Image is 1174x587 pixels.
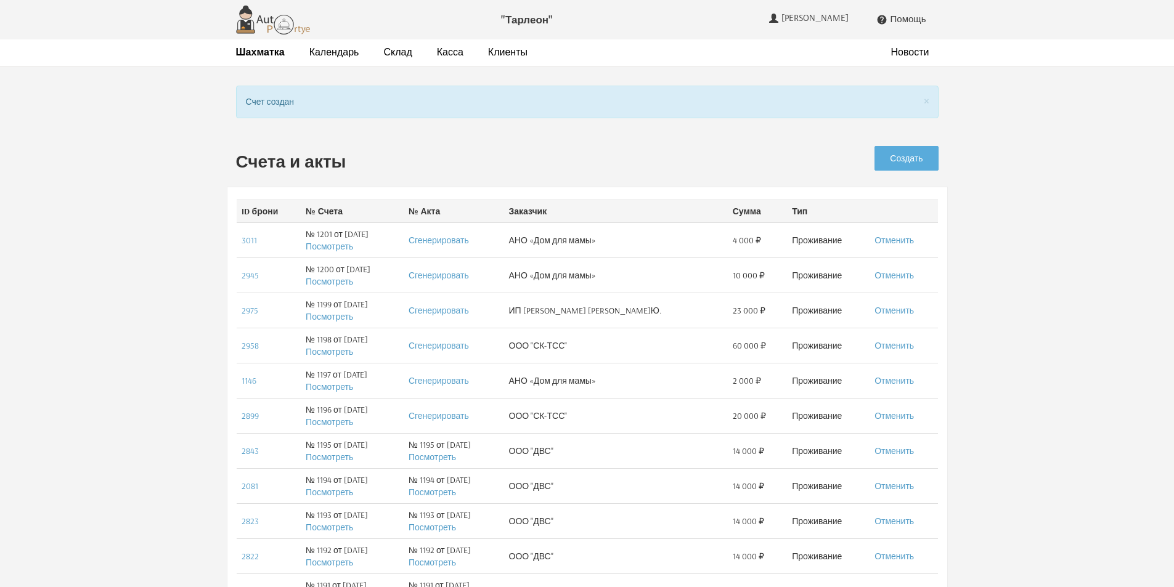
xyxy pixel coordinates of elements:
[306,451,353,463] a: Посмотреть
[924,94,929,107] button: Close
[301,503,404,538] td: № 1193 от [DATE]
[242,445,259,456] a: 2843
[301,538,404,573] td: № 1192 от [DATE]
[306,346,353,357] a: Посмотреть
[874,480,914,492] a: Отменить
[874,340,914,351] a: Отменить
[733,515,764,527] span: 14 000 ₽
[242,235,257,246] a: 3011
[733,269,765,281] span: 10 000 ₽
[787,538,870,573] td: Проживание
[242,270,259,281] a: 2945
[787,468,870,503] td: Проживание
[874,375,914,386] a: Отменить
[787,328,870,363] td: Проживание
[891,14,926,25] span: Помощь
[409,305,469,316] a: Сгенерировать
[874,270,914,281] a: Отменить
[504,222,728,257] td: АНО «Дом для мамы»
[242,340,259,351] a: 2958
[733,234,761,246] span: 4 000 ₽
[237,200,301,222] th: ID брони
[409,235,469,246] a: Сгенерировать
[409,451,456,463] a: Посмотреть
[306,557,353,568] a: Посмотреть
[404,503,504,538] td: № 1193 от [DATE]
[301,468,404,503] td: № 1194 от [DATE]
[236,86,939,118] div: Счет создан
[874,445,914,456] a: Отменить
[504,538,728,573] td: ООО "ДВС"
[236,152,759,171] h2: Счета и акты
[733,304,765,317] span: 23 000 ₽
[504,468,728,503] td: ООО "ДВС"
[409,487,456,498] a: Посмотреть
[787,222,870,257] td: Проживание
[236,46,285,58] strong: Шахматка
[504,363,728,398] td: АНО «Дом для мамы»
[787,398,870,433] td: Проживание
[874,235,914,246] a: Отменить
[404,200,504,222] th: № Акта
[301,433,404,468] td: № 1195 от [DATE]
[504,328,728,363] td: ООО "СК-ТСС"
[242,375,256,386] a: 1146
[383,46,412,59] a: Склад
[306,241,353,252] a: Посмотреть
[787,363,870,398] td: Проживание
[787,293,870,328] td: Проживание
[504,293,728,328] td: ИП [PERSON_NAME] [PERSON_NAME]Ю.
[874,551,914,562] a: Отменить
[409,410,469,421] a: Сгенерировать
[242,551,259,562] a: 2822
[236,46,285,59] a: Шахматка
[301,222,404,257] td: № 1201 от [DATE]
[301,200,404,222] th: № Счета
[733,374,761,387] span: 2 000 ₽
[409,522,456,533] a: Посмотреть
[404,468,504,503] td: № 1194 от [DATE]
[733,410,766,422] span: 20 000 ₽
[409,270,469,281] a: Сгенерировать
[306,276,353,287] a: Посмотреть
[306,416,353,427] a: Посмотреть
[504,398,728,433] td: ООО "СК-ТСС"
[301,328,404,363] td: № 1198 от [DATE]
[409,340,469,351] a: Сгенерировать
[404,433,504,468] td: № 1195 от [DATE]
[504,257,728,293] td: АНО «Дом для мамы»
[437,46,463,59] a: Касса
[728,200,788,222] th: Сумма
[488,46,528,59] a: Клиенты
[301,257,404,293] td: № 1200 от [DATE]
[306,487,353,498] a: Посмотреть
[409,375,469,386] a: Сгенерировать
[301,293,404,328] td: № 1199 от [DATE]
[787,200,870,222] th: Тип
[874,410,914,421] a: Отменить
[242,410,259,421] a: 2899
[242,480,258,492] a: 2081
[733,445,764,457] span: 14 000 ₽
[733,480,764,492] span: 14 000 ₽
[876,14,887,25] i: 
[874,146,938,171] a: Создать
[787,503,870,538] td: Проживание
[242,305,258,316] a: 2975
[504,200,728,222] th: Заказчик
[504,503,728,538] td: ООО "ДВС"
[306,381,353,392] a: Посмотреть
[242,516,259,527] a: 2823
[301,398,404,433] td: № 1196 от [DATE]
[306,311,353,322] a: Посмотреть
[733,339,766,352] span: 60 000 ₽
[409,557,456,568] a: Посмотреть
[309,46,359,59] a: Календарь
[404,538,504,573] td: № 1192 от [DATE]
[891,46,929,59] a: Новости
[733,550,764,562] span: 14 000 ₽
[301,363,404,398] td: № 1197 от [DATE]
[787,257,870,293] td: Проживание
[781,12,852,23] span: [PERSON_NAME]
[924,92,929,108] span: ×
